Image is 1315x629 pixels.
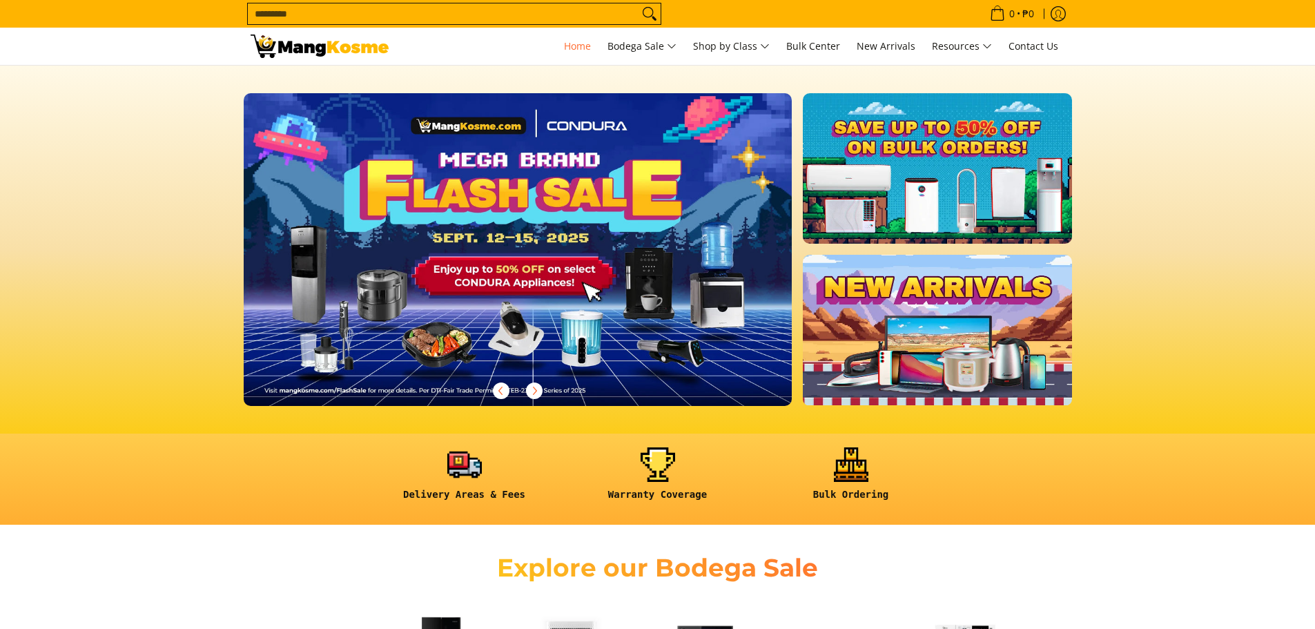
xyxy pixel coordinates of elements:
span: Contact Us [1009,39,1058,52]
button: Search [639,3,661,24]
a: New Arrivals [850,28,922,65]
a: Bulk Center [779,28,847,65]
a: Home [557,28,598,65]
span: Home [564,39,591,52]
nav: Main Menu [402,28,1065,65]
a: <h6><strong>Warranty Coverage</strong></h6> [568,447,748,512]
span: Resources [932,38,992,55]
h2: Explore our Bodega Sale [458,552,858,583]
span: Bodega Sale [607,38,676,55]
span: Shop by Class [693,38,770,55]
span: New Arrivals [857,39,915,52]
a: Resources [925,28,999,65]
span: ₱0 [1020,9,1036,19]
button: Previous [486,376,516,406]
a: Shop by Class [686,28,777,65]
a: <h6><strong>Delivery Areas & Fees</strong></h6> [375,447,554,512]
span: Bulk Center [786,39,840,52]
button: Next [519,376,549,406]
span: • [986,6,1038,21]
a: Bodega Sale [601,28,683,65]
a: <h6><strong>Bulk Ordering</strong></h6> [761,447,941,512]
img: Mang Kosme: Your Home Appliances Warehouse Sale Partner! [251,35,389,58]
span: 0 [1007,9,1017,19]
a: Contact Us [1002,28,1065,65]
img: Desktop homepage 29339654 2507 42fb b9ff a0650d39e9ed [244,93,792,406]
